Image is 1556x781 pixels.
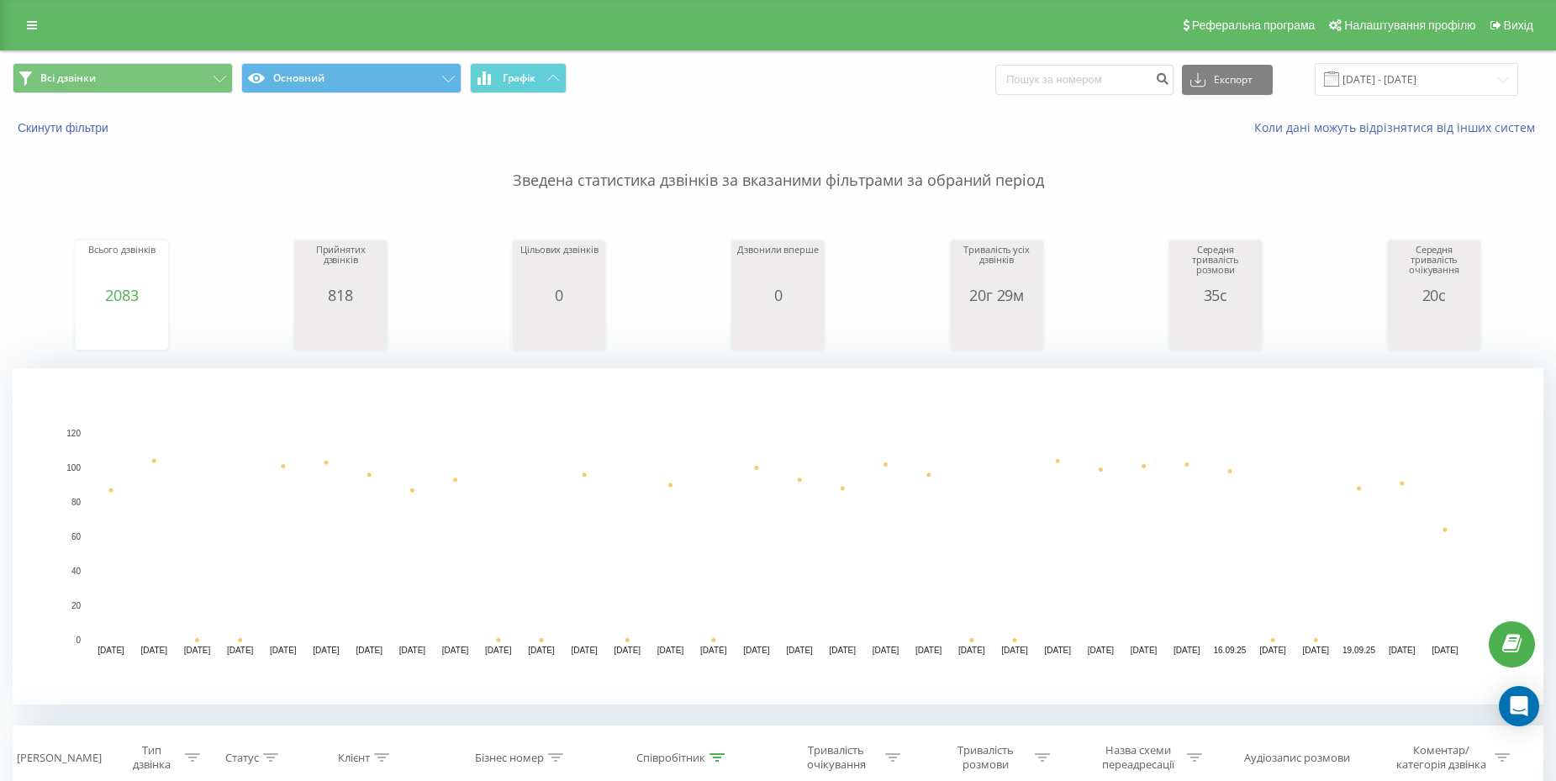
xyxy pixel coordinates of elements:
text: [DATE] [657,646,684,655]
text: [DATE] [227,646,254,655]
text: [DATE] [442,646,469,655]
svg: A chart. [736,303,820,354]
div: Коментар/категорія дзвінка [1392,743,1490,772]
div: Всього дзвінків [80,245,164,287]
text: [DATE] [743,646,770,655]
text: 60 [71,532,82,541]
text: [DATE] [786,646,813,655]
svg: A chart. [955,303,1039,354]
span: Графік [503,72,535,84]
text: [DATE] [830,646,857,655]
div: Співробітник [636,751,705,765]
text: 16.09.25 [1214,646,1247,655]
text: [DATE] [1389,646,1416,655]
text: [DATE] [528,646,555,655]
svg: A chart. [1174,303,1258,354]
button: Графік [470,63,567,93]
text: [DATE] [184,646,211,655]
button: Скинути фільтри [13,120,117,135]
div: Середня тривалість розмови [1174,245,1258,287]
div: Статус [225,751,259,765]
div: Тривалість усіх дзвінків [955,245,1039,287]
div: 20с [1392,287,1476,303]
div: 0 [517,287,601,303]
text: [DATE] [485,646,512,655]
text: [DATE] [571,646,598,655]
text: 0 [76,636,81,645]
text: [DATE] [1088,646,1115,655]
text: [DATE] [700,646,727,655]
text: [DATE] [1259,646,1286,655]
svg: A chart. [298,303,382,354]
a: Коли дані можуть відрізнятися вiд інших систем [1254,119,1543,135]
text: [DATE] [1432,646,1458,655]
span: Реферальна програма [1192,18,1316,32]
span: Налаштування профілю [1344,18,1475,32]
div: Середня тривалість очікування [1392,245,1476,287]
svg: A chart. [80,303,164,354]
text: [DATE] [915,646,942,655]
text: 100 [66,463,81,472]
text: 80 [71,498,82,507]
button: Всі дзвінки [13,63,233,93]
div: Прийнятих дзвінків [298,245,382,287]
p: Зведена статистика дзвінків за вказаними фільтрами за обраний період [13,136,1543,192]
div: Тривалість розмови [941,743,1031,772]
span: Всі дзвінки [40,71,96,85]
text: [DATE] [399,646,426,655]
text: [DATE] [1044,646,1071,655]
div: Назва схеми переадресації [1093,743,1183,772]
button: Основний [241,63,462,93]
div: Аудіозапис розмови [1244,751,1350,765]
text: [DATE] [873,646,899,655]
svg: A chart. [13,368,1543,704]
text: 40 [71,567,82,576]
div: 2083 [80,287,164,303]
text: [DATE] [1174,646,1200,655]
text: [DATE] [141,646,168,655]
text: 20 [71,601,82,610]
div: Цільових дзвінків [517,245,601,287]
div: [PERSON_NAME] [17,751,102,765]
div: 0 [736,287,820,303]
div: Бізнес номер [475,751,544,765]
div: Open Intercom Messenger [1499,686,1539,726]
text: [DATE] [1001,646,1028,655]
text: [DATE] [614,646,641,655]
div: 20г 29м [955,287,1039,303]
text: [DATE] [1131,646,1158,655]
text: [DATE] [270,646,297,655]
text: 19.09.25 [1342,646,1375,655]
div: 818 [298,287,382,303]
text: [DATE] [98,646,124,655]
div: Дзвонили вперше [736,245,820,287]
div: Тривалість очікування [791,743,881,772]
svg: A chart. [1392,303,1476,354]
div: 35с [1174,287,1258,303]
div: Клієнт [338,751,370,765]
div: Тип дзвінка [124,743,181,772]
text: [DATE] [958,646,985,655]
text: [DATE] [313,646,340,655]
svg: A chart. [517,303,601,354]
text: [DATE] [1303,646,1330,655]
input: Пошук за номером [995,65,1174,95]
text: [DATE] [356,646,382,655]
button: Експорт [1182,65,1273,95]
text: 120 [66,429,81,438]
span: Вихід [1504,18,1533,32]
